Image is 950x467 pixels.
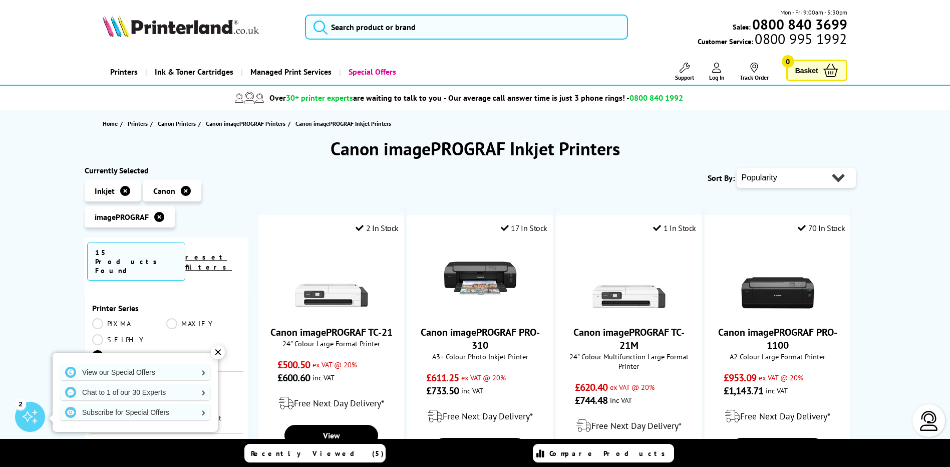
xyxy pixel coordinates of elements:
[269,93,442,103] span: Over are waiting to talk to you
[724,384,763,397] span: £1,143.71
[277,371,310,384] span: £600.60
[575,381,607,394] span: £620.40
[549,449,671,458] span: Compare Products
[766,386,788,395] span: inc VAT
[60,364,210,380] a: View our Special Offers
[264,339,399,348] span: 24" Colour Large Format Printer
[752,15,847,34] b: 0800 840 3699
[270,326,393,339] a: Canon imagePROGRAF TC-21
[241,59,339,85] a: Managed Print Services
[15,398,26,409] div: 2
[277,358,310,371] span: £500.50
[92,334,167,345] a: SELPHY
[573,326,685,352] a: Canon imagePROGRAF TC-21M
[443,308,518,318] a: Canon imagePROGRAF PRO-310
[795,64,818,77] span: Basket
[782,55,794,68] span: 0
[185,253,232,272] a: reset filters
[339,59,404,85] a: Special Offers
[95,212,149,222] span: imagePROGRAF
[128,118,148,129] span: Printers
[461,373,506,382] span: ex VAT @ 20%
[675,74,694,81] span: Support
[60,384,210,400] a: Chat to 1 of our 30 Experts
[211,345,225,359] div: ✕
[709,63,725,81] a: Log In
[284,425,378,446] a: View
[443,241,518,316] img: Canon imagePROGRAF PRO-310
[251,449,384,458] span: Recently Viewed (5)
[919,411,939,431] img: user-headset-light.svg
[610,395,632,405] span: inc VAT
[710,402,845,430] div: modal_delivery
[591,308,667,318] a: Canon imagePROGRAF TC-21M
[155,59,233,85] span: Ink & Toner Cartridges
[103,118,120,129] a: Home
[740,241,815,316] img: Canon imagePROGRAF PRO-1100
[759,373,803,382] span: ex VAT @ 20%
[421,326,540,352] a: Canon imagePROGRAF PRO-310
[561,412,696,440] div: modal_delivery
[286,93,353,103] span: 30+ printer experts
[153,186,175,196] span: Canon
[294,241,369,316] img: Canon imagePROGRAF TC-21
[426,371,459,384] span: £611.25
[461,386,483,395] span: inc VAT
[145,59,241,85] a: Ink & Toner Cartridges
[103,59,145,85] a: Printers
[294,308,369,318] a: Canon imagePROGRAF TC-21
[561,352,696,371] span: 24" Colour Multifunction Large Format Printer
[786,60,847,81] a: Basket 0
[413,402,547,430] div: modal_delivery
[158,118,198,129] a: Canon Printers
[128,118,150,129] a: Printers
[591,241,667,316] img: Canon imagePROGRAF TC-21M
[444,93,683,103] span: - Our average call answer time is just 3 phone rings! -
[305,15,628,40] input: Search product or brand
[733,22,751,32] span: Sales:
[501,223,547,233] div: 17 In Stock
[780,8,847,17] span: Mon - Fri 9:00am - 5:30pm
[433,438,526,459] a: View
[718,326,837,352] a: Canon imagePROGRAF PRO-1100
[312,373,335,382] span: inc VAT
[740,63,769,81] a: Track Order
[158,118,196,129] span: Canon Printers
[629,93,683,103] span: 0800 840 1992
[103,15,292,39] a: Printerland Logo
[653,223,696,233] div: 1 In Stock
[312,360,357,369] span: ex VAT @ 20%
[166,318,241,329] a: MAXIFY
[708,173,735,183] span: Sort By:
[244,444,386,462] a: Recently Viewed (5)
[103,15,259,37] img: Printerland Logo
[295,120,391,127] span: Canon imagePROGRAF Inkjet Printers
[426,384,459,397] span: £733.50
[413,352,547,361] span: A3+ Colour Photo Inkjet Printer
[740,308,815,318] a: Canon imagePROGRAF PRO-1100
[698,34,847,46] span: Customer Service:
[92,318,167,329] a: PIXMA
[753,34,847,44] span: 0800 995 1992
[724,371,756,384] span: £953.09
[87,243,186,281] span: 15 Products Found
[92,303,241,313] span: Printer Series
[95,186,115,196] span: Inkjet
[675,63,694,81] a: Support
[610,382,655,392] span: ex VAT @ 20%
[731,438,824,459] a: View
[85,165,249,175] div: Currently Selected
[709,74,725,81] span: Log In
[85,137,866,160] h1: Canon imagePROGRAF Inkjet Printers
[710,352,845,361] span: A2 Colour Large Format Printer
[798,223,845,233] div: 70 In Stock
[575,394,607,407] span: £744.48
[206,118,288,129] a: Canon imagePROGRAF Printers
[533,444,674,462] a: Compare Products
[751,20,847,29] a: 0800 840 3699
[356,223,399,233] div: 2 In Stock
[206,118,285,129] span: Canon imagePROGRAF Printers
[60,404,210,420] a: Subscribe for Special Offers
[264,389,399,417] div: modal_delivery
